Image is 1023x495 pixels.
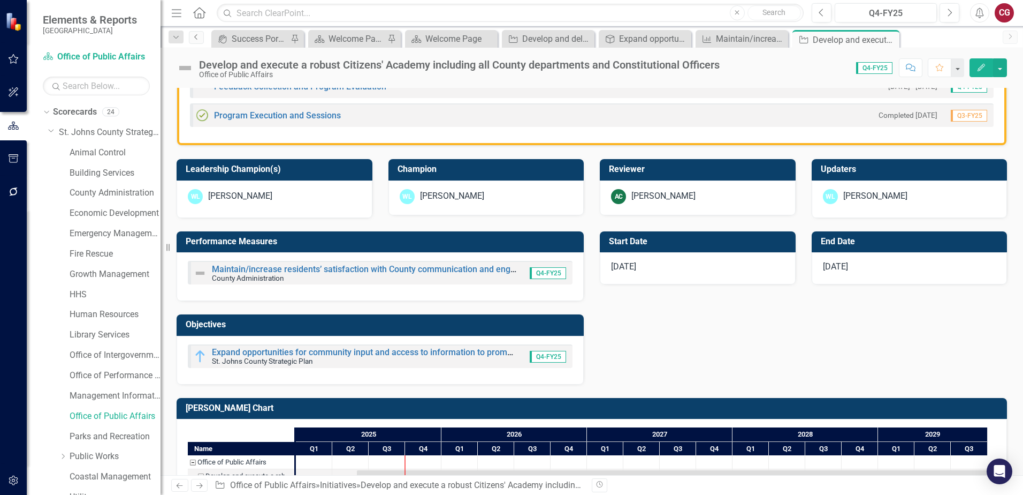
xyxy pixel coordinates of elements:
[505,32,592,46] a: Develop and deliver high-quality video content to inform and educate the public on County project...
[194,267,207,280] img: Not Defined
[619,32,689,46] div: Expand opportunities for community input and access to information to promote awareness and under...
[70,329,161,341] a: Library Services
[478,442,514,456] div: Q2
[951,110,987,122] span: Q3-FY25
[199,71,720,79] div: Office of Public Affairs
[70,431,161,443] a: Parks and Recreation
[217,4,804,22] input: Search ClearPoint...
[856,62,892,74] span: Q4-FY25
[369,442,405,456] div: Q3
[43,77,150,95] input: Search Below...
[357,470,988,482] div: Task: Start date: 2025-06-01 End date: 2029-09-30
[805,442,842,456] div: Q3
[696,442,732,456] div: Q4
[53,106,97,118] a: Scorecards
[70,248,161,260] a: Fire Rescue
[995,3,1014,22] button: CG
[212,264,705,274] a: Maintain/increase residents’ satisfaction with County communication and engagement (measured by a...
[914,442,951,456] div: Q2
[408,32,495,46] a: Welcome Page
[70,370,161,382] a: Office of Performance & Transparency
[70,309,161,321] a: Human Resources
[823,189,838,204] div: WL
[205,469,291,483] div: Develop and execute a robust Citizens' Academy including all County departments and Constitutiona...
[747,5,801,20] button: Search
[878,427,988,441] div: 2029
[186,320,578,329] h3: Objectives
[70,187,161,199] a: County Administration
[609,164,790,174] h3: Reviewer
[587,442,623,456] div: Q1
[70,207,161,220] a: Economic Development
[698,32,785,46] a: Maintain/increase residents’ satisfaction with County communication and engagement (measured by a...
[208,190,272,202] div: [PERSON_NAME]
[186,237,578,246] h3: Performance Measures
[188,455,294,469] div: Task: Office of Public Affairs Start date: 2025-01-02 End date: 2025-01-03
[70,289,161,301] a: HHS
[987,459,1012,484] div: Open Intercom Messenger
[514,442,551,456] div: Q3
[230,480,316,490] a: Office of Public Affairs
[70,390,161,402] a: Management Information Systems
[530,267,566,279] span: Q4-FY25
[212,357,313,365] small: St. Johns County Strategic Plan
[5,12,24,31] img: ClearPoint Strategy
[762,8,785,17] span: Search
[43,26,137,35] small: [GEOGRAPHIC_DATA]
[188,189,203,204] div: WL
[609,237,790,246] h3: Start Date
[842,442,878,456] div: Q4
[70,147,161,159] a: Animal Control
[212,274,284,282] small: County Administration
[951,442,988,456] div: Q3
[332,442,369,456] div: Q2
[212,347,822,357] a: Expand opportunities for community input and access to information to promote awareness and under...
[194,350,207,363] img: In Progress
[400,189,415,204] div: WL
[522,32,592,46] div: Develop and deliver high-quality video content to inform and educate the public on County project...
[232,32,288,46] div: Success Portal
[835,3,937,22] button: Q4-FY25
[769,442,805,456] div: Q2
[823,261,848,272] span: [DATE]
[186,164,367,174] h3: Leadership Champion(s)
[329,32,385,46] div: Welcome Page
[296,442,332,456] div: Q1
[530,351,566,363] span: Q4-FY25
[196,109,209,122] img: Completed
[732,427,878,441] div: 2028
[296,427,441,441] div: 2025
[177,59,194,77] img: Not Defined
[197,455,266,469] div: Office of Public Affairs
[398,164,579,174] h3: Champion
[199,59,720,71] div: Develop and execute a robust Citizens' Academy including all County departments and Constitutiona...
[70,268,161,281] a: Growth Management
[214,32,288,46] a: Success Portal
[320,480,356,490] a: Initiatives
[821,164,1002,174] h3: Updaters
[878,442,914,456] div: Q1
[631,190,696,202] div: [PERSON_NAME]
[425,32,495,46] div: Welcome Page
[611,261,636,272] span: [DATE]
[813,33,897,47] div: Develop and execute a robust Citizens' Academy including all County departments and Constitutiona...
[186,403,1002,413] h3: [PERSON_NAME] Chart
[441,427,587,441] div: 2026
[43,13,137,26] span: Elements & Reports
[43,51,150,63] a: Office of Public Affairs
[587,427,732,441] div: 2027
[59,126,161,139] a: St. Johns County Strategic Plan
[361,480,773,490] div: Develop and execute a robust Citizens' Academy including all County departments and Constitutiona...
[214,110,341,121] a: Program Execution and Sessions
[838,7,933,20] div: Q4-FY25
[70,167,161,179] a: Building Services
[623,442,660,456] div: Q2
[70,228,161,240] a: Emergency Management
[188,455,294,469] div: Office of Public Affairs
[70,451,161,463] a: Public Works
[601,32,689,46] a: Expand opportunities for community input and access to information to promote awareness and under...
[70,349,161,362] a: Office of Intergovernmental Affairs
[188,469,294,483] div: Task: Start date: 2025-06-01 End date: 2029-09-30
[70,410,161,423] a: Office of Public Affairs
